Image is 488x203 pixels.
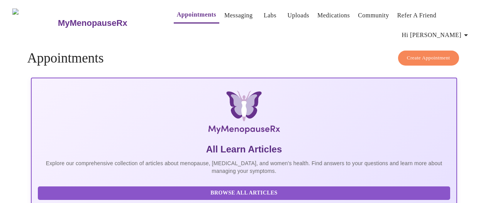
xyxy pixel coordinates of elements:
a: Uploads [288,10,310,21]
a: Refer a Friend [397,10,437,21]
button: Browse All Articles [38,186,450,200]
a: Labs [264,10,276,21]
button: Appointments [174,7,219,24]
button: Medications [314,8,353,23]
h4: Appointments [27,51,461,66]
span: Create Appointment [407,54,450,63]
button: Labs [258,8,283,23]
a: Appointments [177,9,216,20]
button: Community [355,8,392,23]
img: MyMenopauseRx Logo [12,8,57,37]
button: Create Appointment [398,51,459,66]
p: Explore our comprehensive collection of articles about menopause, [MEDICAL_DATA], and women's hea... [38,159,450,175]
a: Medications [317,10,350,21]
h5: All Learn Articles [38,143,450,156]
span: Hi [PERSON_NAME] [402,30,471,41]
a: Browse All Articles [38,189,452,196]
span: Browse All Articles [46,188,442,198]
a: Community [358,10,389,21]
a: MyMenopauseRx [57,10,158,37]
img: MyMenopauseRx Logo [102,91,386,137]
button: Messaging [221,8,256,23]
button: Refer a Friend [394,8,440,23]
h3: MyMenopauseRx [58,18,127,28]
button: Hi [PERSON_NAME] [399,27,474,43]
button: Uploads [285,8,313,23]
a: Messaging [224,10,252,21]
